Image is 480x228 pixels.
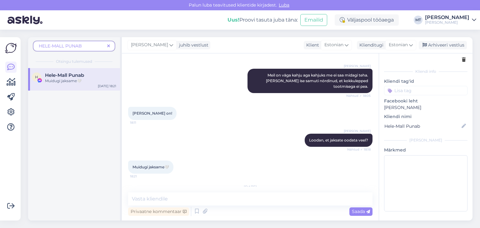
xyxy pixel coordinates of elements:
span: Saada [352,209,370,214]
div: Muidugi jaksame🤍 [45,78,116,84]
span: [PERSON_NAME] [344,129,371,133]
p: Facebooki leht [384,98,467,104]
span: Muidugi jaksame🤍 [132,165,169,169]
span: [PERSON_NAME] [131,42,168,48]
span: Loodan, et jaksate oodata veel? [309,138,368,142]
p: Kliendi tag'id [384,78,467,85]
span: Hele-Mall Punab [45,72,84,78]
div: Väljaspool tööaega [335,14,399,26]
div: Proovi tasuta juba täna: [227,16,298,24]
span: H [35,75,38,79]
div: Klienditugi [357,42,383,48]
div: [DATE] 18:21 [98,84,116,88]
input: Lisa tag [384,86,467,95]
span: Otsingu tulemused [56,59,92,64]
div: [DATE] [128,184,372,190]
a: [PERSON_NAME][PERSON_NAME] [425,15,476,25]
span: Meil on väga kahju aga kahjuks me ei saa midagi teha. [PERSON_NAME] ise samuti nördinud, et kokku... [266,73,369,89]
span: Nähtud ✓ 18:18 [347,147,371,152]
div: Arhiveeri vestlus [419,41,467,49]
span: [PERSON_NAME] [344,64,371,68]
img: Askly Logo [5,42,17,54]
span: Estonian [324,42,343,48]
p: Märkmed [384,147,467,153]
span: [PERSON_NAME] on! [132,111,172,116]
span: HELE-MALL PUNAB [39,43,82,49]
div: juhib vestlust [177,42,208,48]
span: Nähtud ✓ 18:05 [346,93,371,98]
div: [PERSON_NAME] [384,137,467,143]
div: [PERSON_NAME] [425,15,469,20]
p: [PERSON_NAME] [384,104,467,111]
span: Luba [277,2,291,8]
input: Lisa nimi [384,123,460,130]
span: 18:21 [130,174,153,179]
div: MT [414,16,422,24]
span: 18:11 [130,120,153,125]
span: Estonian [389,42,408,48]
p: Kliendi nimi [384,113,467,120]
b: Uus! [227,17,239,23]
div: [PERSON_NAME] [425,20,469,25]
button: Emailid [300,14,327,26]
div: Kliendi info [384,69,467,74]
div: Privaatne kommentaar [128,207,189,216]
div: Klient [304,42,319,48]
